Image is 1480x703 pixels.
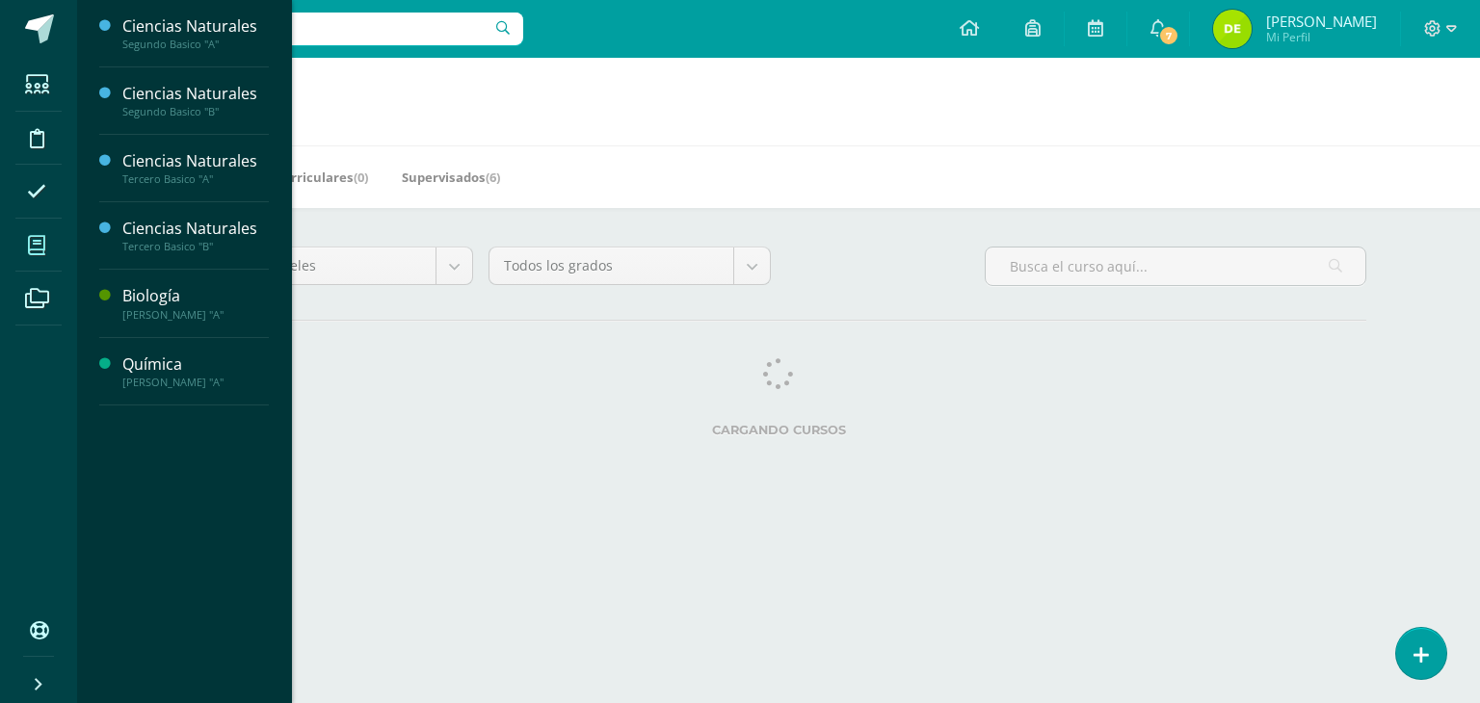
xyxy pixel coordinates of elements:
[122,150,269,186] a: Ciencias NaturalesTercero Basico "A"
[206,247,421,284] span: Todos los niveles
[122,240,269,253] div: Tercero Basico "B"
[122,172,269,186] div: Tercero Basico "A"
[122,285,269,321] a: Biología[PERSON_NAME] "A"
[122,353,269,389] a: Química[PERSON_NAME] "A"
[191,423,1366,437] label: Cargando cursos
[354,169,368,186] span: (0)
[122,15,269,51] a: Ciencias NaturalesSegundo Basico "A"
[217,162,368,193] a: Mis Extracurriculares(0)
[402,162,500,193] a: Supervisados(6)
[122,285,269,307] div: Biología
[122,83,269,118] a: Ciencias NaturalesSegundo Basico "B"
[986,247,1365,285] input: Busca el curso aquí...
[122,150,269,172] div: Ciencias Naturales
[1266,29,1377,45] span: Mi Perfil
[122,308,269,322] div: [PERSON_NAME] "A"
[486,169,500,186] span: (6)
[504,247,719,284] span: Todos los grados
[122,353,269,376] div: Química
[192,247,472,284] a: Todos los niveles
[122,83,269,105] div: Ciencias Naturales
[122,105,269,118] div: Segundo Basico "B"
[1158,25,1179,46] span: 7
[1213,10,1252,48] img: 29c298bc4911098bb12dddd104e14123.png
[122,218,269,253] a: Ciencias NaturalesTercero Basico "B"
[1266,12,1377,31] span: [PERSON_NAME]
[122,376,269,389] div: [PERSON_NAME] "A"
[122,38,269,51] div: Segundo Basico "A"
[489,247,770,284] a: Todos los grados
[122,218,269,240] div: Ciencias Naturales
[122,15,269,38] div: Ciencias Naturales
[90,13,523,45] input: Busca un usuario...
